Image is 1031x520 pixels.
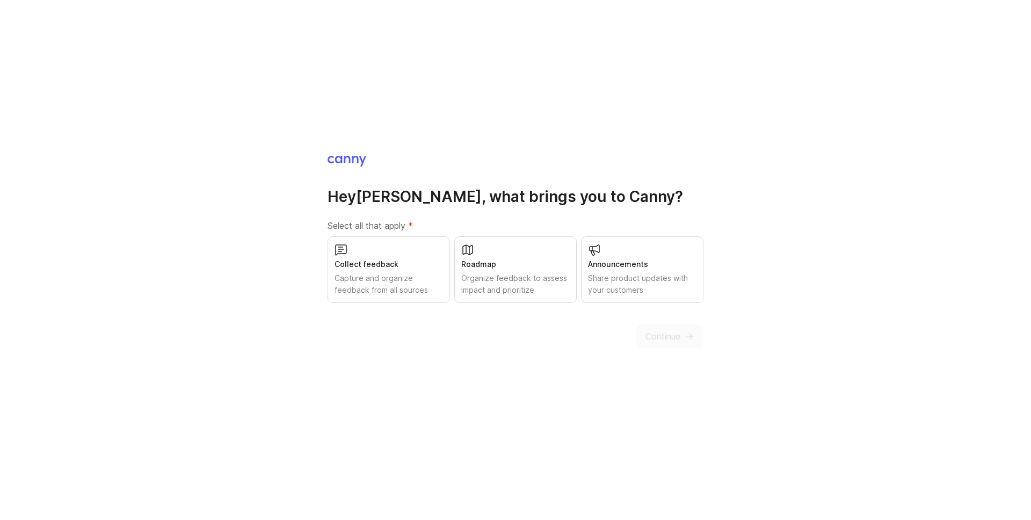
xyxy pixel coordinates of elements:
h1: Hey [PERSON_NAME] , what brings you to Canny? [328,187,703,206]
div: Capture and organize feedback from all sources [335,272,443,296]
div: Collect feedback [335,258,443,270]
img: Canny Home [328,156,366,167]
div: Organize feedback to assess impact and prioritize [461,272,570,296]
div: Roadmap [461,258,570,270]
button: RoadmapOrganize feedback to assess impact and prioritize [454,236,577,303]
div: Share product updates with your customers [588,272,696,296]
button: Collect feedbackCapture and organize feedback from all sources [328,236,450,303]
label: Select all that apply [328,219,703,232]
div: Announcements [588,258,696,270]
button: AnnouncementsShare product updates with your customers [581,236,703,303]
